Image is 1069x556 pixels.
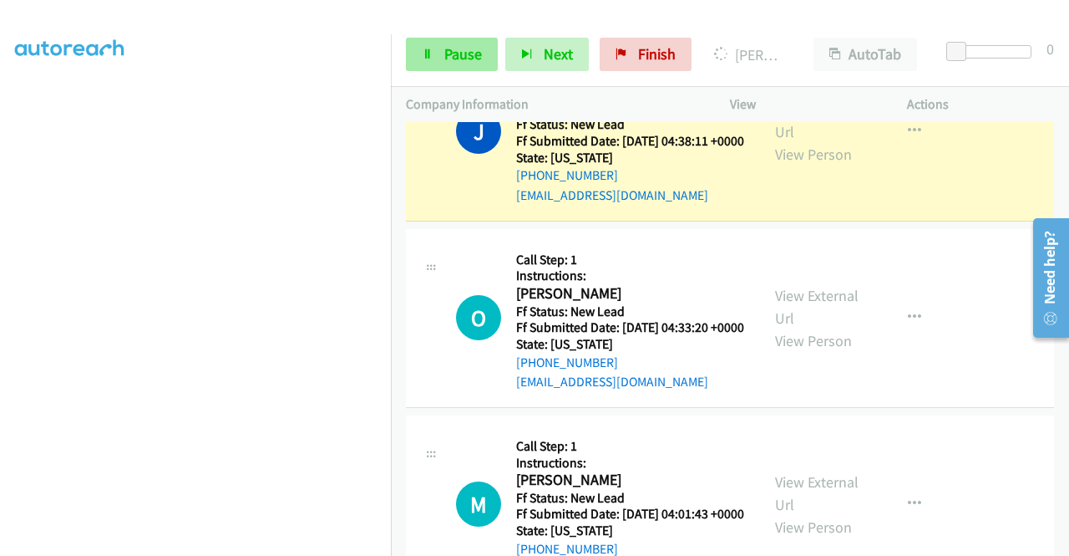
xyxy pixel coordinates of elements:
[516,355,618,370] a: [PHONE_NUMBER]
[544,44,573,64] span: Next
[516,438,744,455] h5: Call Step: 1
[456,482,501,527] div: The call is yet to be attempted
[775,99,859,141] a: View External Url
[516,523,744,539] h5: State: [US_STATE]
[516,506,744,523] h5: Ff Submitted Date: [DATE] 04:01:43 +0000
[516,187,708,203] a: [EMAIL_ADDRESS][DOMAIN_NAME]
[730,94,877,115] p: View
[516,336,744,353] h5: State: [US_STATE]
[406,38,498,71] a: Pause
[516,116,744,133] h5: Ff Status: New Lead
[516,252,744,268] h5: Call Step: 1
[1046,38,1054,60] div: 0
[516,455,744,472] h5: Instructions:
[638,44,676,64] span: Finish
[775,331,852,350] a: View Person
[516,150,744,166] h5: State: [US_STATE]
[516,167,618,183] a: [PHONE_NUMBER]
[456,295,501,340] div: The call is yet to be attempted
[775,472,859,514] a: View External Url
[516,319,744,336] h5: Ff Submitted Date: [DATE] 04:33:20 +0000
[775,286,859,328] a: View External Url
[516,490,744,507] h5: Ff Status: New Lead
[516,133,744,150] h5: Ff Submitted Date: [DATE] 04:38:11 +0000
[516,471,739,490] h2: [PERSON_NAME]
[1021,212,1069,344] iframe: Resource Center
[456,109,501,154] h1: J
[505,38,589,71] button: Next
[955,45,1031,59] div: Delay between calls (in seconds)
[516,304,744,320] h5: Ff Status: New Lead
[516,374,708,390] a: [EMAIL_ADDRESS][DOMAIN_NAME]
[775,145,852,164] a: View Person
[775,518,852,537] a: View Person
[516,284,739,304] h2: [PERSON_NAME]
[444,44,482,64] span: Pause
[714,43,783,66] p: [PERSON_NAME]
[406,94,700,115] p: Company Information
[600,38,692,71] a: Finish
[516,268,744,284] h5: Instructions:
[813,38,917,71] button: AutoTab
[456,482,501,527] h1: M
[907,94,1054,115] p: Actions
[456,295,501,340] h1: O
